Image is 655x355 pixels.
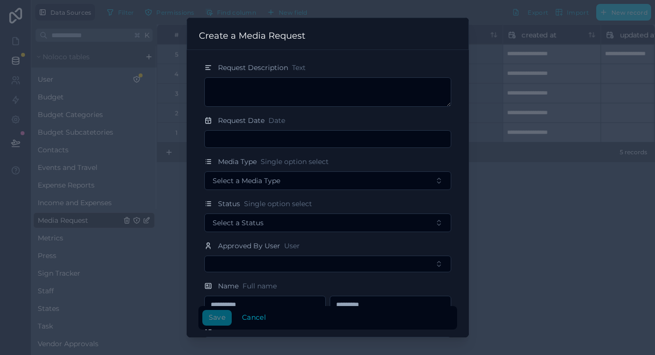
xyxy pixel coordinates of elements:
span: Approved By User [218,241,280,251]
button: Select Button [204,171,451,190]
button: Select Button [204,256,451,272]
span: Single option select [261,157,329,166]
button: Cancel [236,310,272,326]
span: Request Date [218,116,265,125]
span: Request Description [218,63,288,72]
span: Single option select [244,199,312,209]
span: Select a Media Type [213,176,280,186]
span: User [284,241,300,251]
button: Select Button [204,213,451,232]
span: Date [268,116,285,125]
span: Media Type [218,157,257,166]
span: Name [218,281,239,291]
span: Select a Status [213,218,264,228]
span: Status [218,199,240,209]
h3: Create a Media Request [199,30,305,42]
span: Full name [243,281,277,291]
span: Text [292,63,306,72]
